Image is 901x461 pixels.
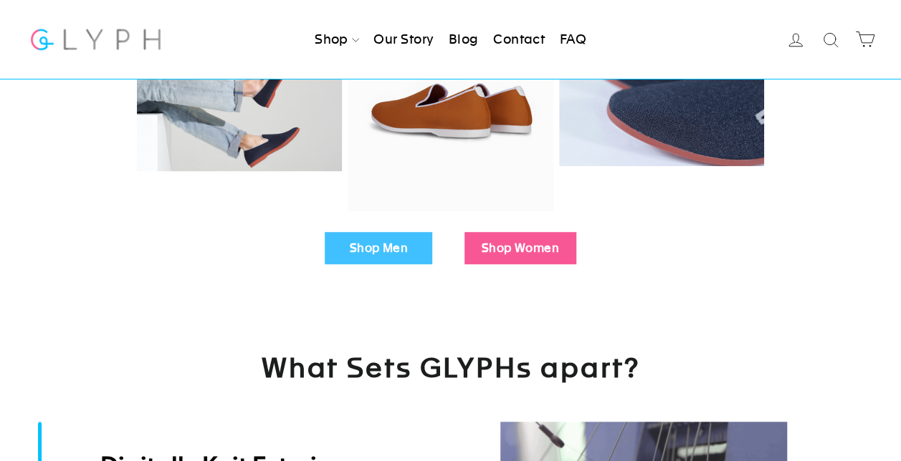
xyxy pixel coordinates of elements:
a: Shop Men [325,232,432,265]
a: Blog [443,24,485,55]
a: Contact [487,24,550,55]
a: Shop Women [464,232,576,265]
iframe: Glyph - Referral program [882,169,901,293]
a: Our Story [368,24,439,55]
h2: What Sets GLYPHs apart? [108,350,793,421]
ul: Primary [309,24,592,55]
img: Glyph [29,20,163,58]
a: Shop [309,24,365,55]
a: FAQ [554,24,592,55]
